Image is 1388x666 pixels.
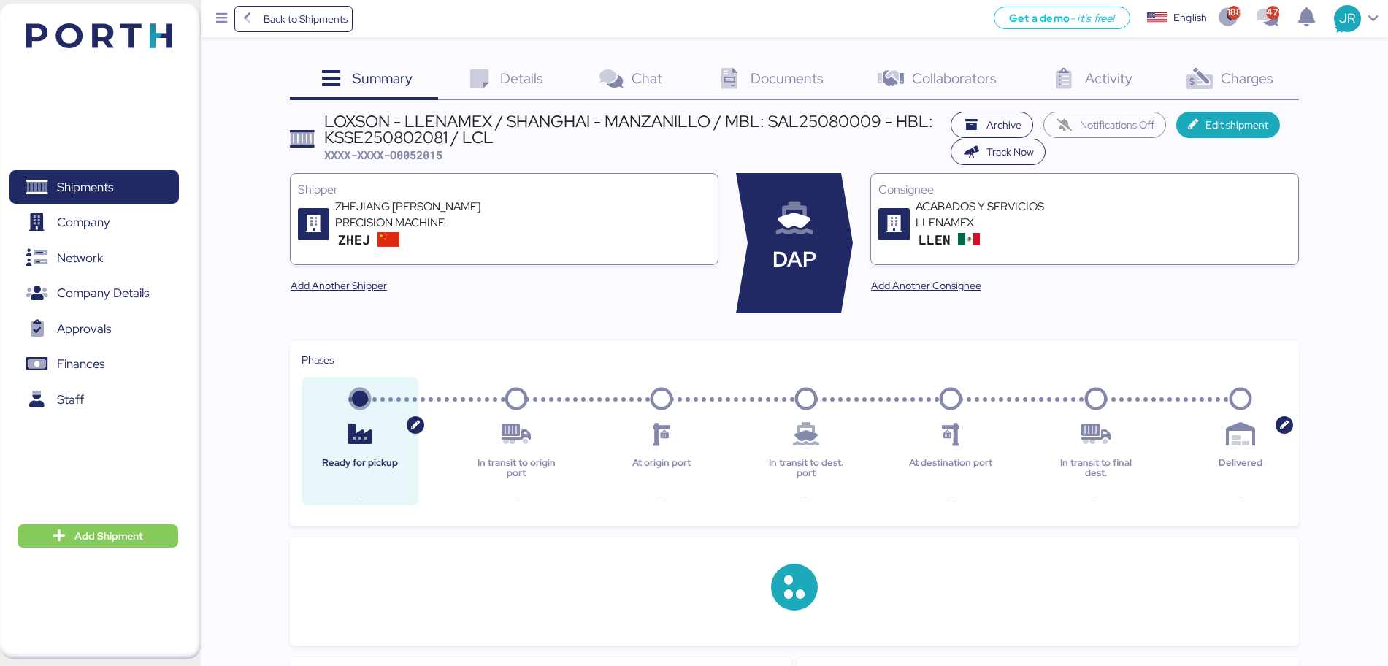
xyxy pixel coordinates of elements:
[353,69,413,88] span: Summary
[500,69,543,88] span: Details
[9,170,179,204] a: Shipments
[57,318,111,340] span: Approvals
[9,383,179,416] a: Staff
[57,212,110,233] span: Company
[9,312,179,345] a: Approvals
[904,458,997,479] div: At destination port
[986,116,1021,134] span: Archive
[298,181,710,199] div: Shipper
[1085,69,1132,88] span: Activity
[871,277,981,294] span: Add Another Consignee
[632,69,662,88] span: Chat
[916,199,1091,231] div: ACABADOS Y SERVICIOS LLENAMEX
[751,69,824,88] span: Documents
[210,7,234,31] button: Menu
[302,352,1287,368] div: Phases
[986,143,1034,161] span: Track Now
[313,458,407,479] div: Ready for pickup
[1049,458,1143,479] div: In transit to final dest.
[18,524,178,548] button: Add Shipment
[904,488,997,505] div: -
[57,177,113,198] span: Shipments
[291,277,387,294] span: Add Another Shipper
[1194,458,1287,479] div: Delivered
[9,206,179,240] a: Company
[615,488,708,505] div: -
[1173,10,1207,26] div: English
[313,488,407,505] div: -
[335,199,510,231] div: ZHEJIANG [PERSON_NAME] PRECISION MACHINE
[1080,116,1154,134] span: Notifications Off
[57,283,149,304] span: Company Details
[57,389,84,410] span: Staff
[759,458,853,479] div: In transit to dest. port
[1194,488,1287,505] div: -
[1205,116,1268,134] span: Edit shipment
[9,348,179,381] a: Finances
[469,488,563,505] div: -
[772,244,816,275] span: DAP
[234,6,353,32] a: Back to Shipments
[1176,112,1281,138] button: Edit shipment
[859,272,993,299] button: Add Another Consignee
[615,458,708,479] div: At origin port
[1221,69,1273,88] span: Charges
[878,181,1291,199] div: Consignee
[74,527,143,545] span: Add Shipment
[469,458,563,479] div: In transit to origin port
[912,69,997,88] span: Collaborators
[1339,9,1355,28] span: JR
[264,10,348,28] span: Back to Shipments
[951,112,1034,138] button: Archive
[57,248,103,269] span: Network
[57,353,104,375] span: Finances
[1043,112,1166,138] button: Notifications Off
[324,113,943,146] div: LOXSON - LLENAMEX / SHANGHAI - MANZANILLO / MBL: SAL25080009 - HBL: KSSE250802081 / LCL
[324,148,442,162] span: XXXX-XXXX-O0052015
[9,241,179,275] a: Network
[279,272,399,299] button: Add Another Shipper
[9,277,179,310] a: Company Details
[759,488,853,505] div: -
[1049,488,1143,505] div: -
[951,139,1046,165] button: Track Now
